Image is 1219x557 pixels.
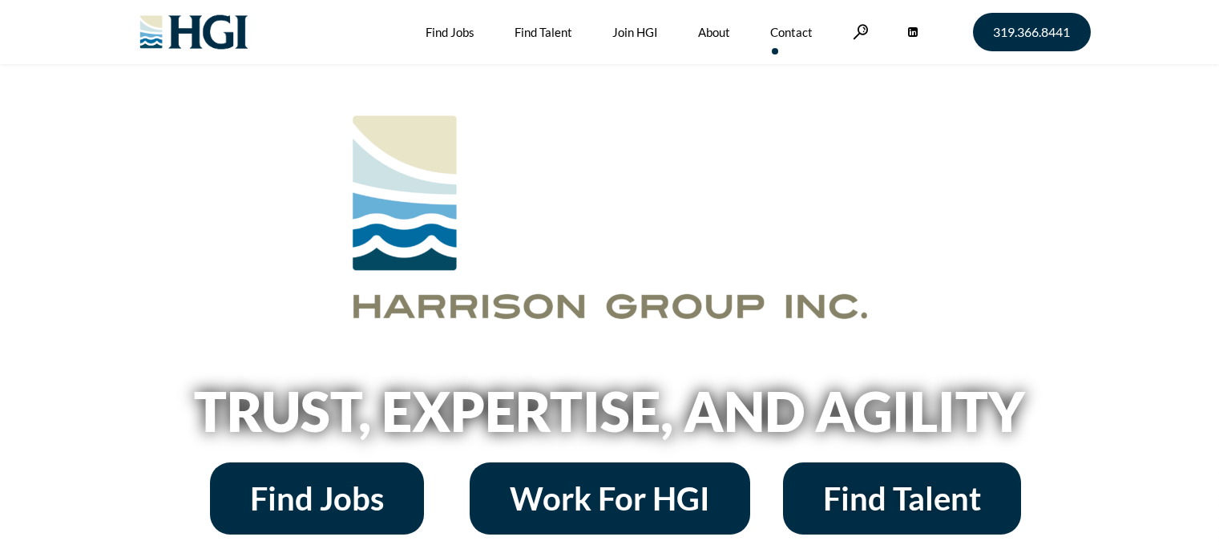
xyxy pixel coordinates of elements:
a: 319.366.8441 [973,13,1091,51]
a: Find Talent [783,462,1021,535]
a: Search [853,24,869,39]
span: 319.366.8441 [993,26,1070,38]
a: Work For HGI [470,462,750,535]
span: Find Talent [823,482,981,515]
span: Work For HGI [510,482,710,515]
h2: Trust, Expertise, and Agility [153,384,1067,438]
a: Find Jobs [210,462,424,535]
span: Find Jobs [250,482,384,515]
